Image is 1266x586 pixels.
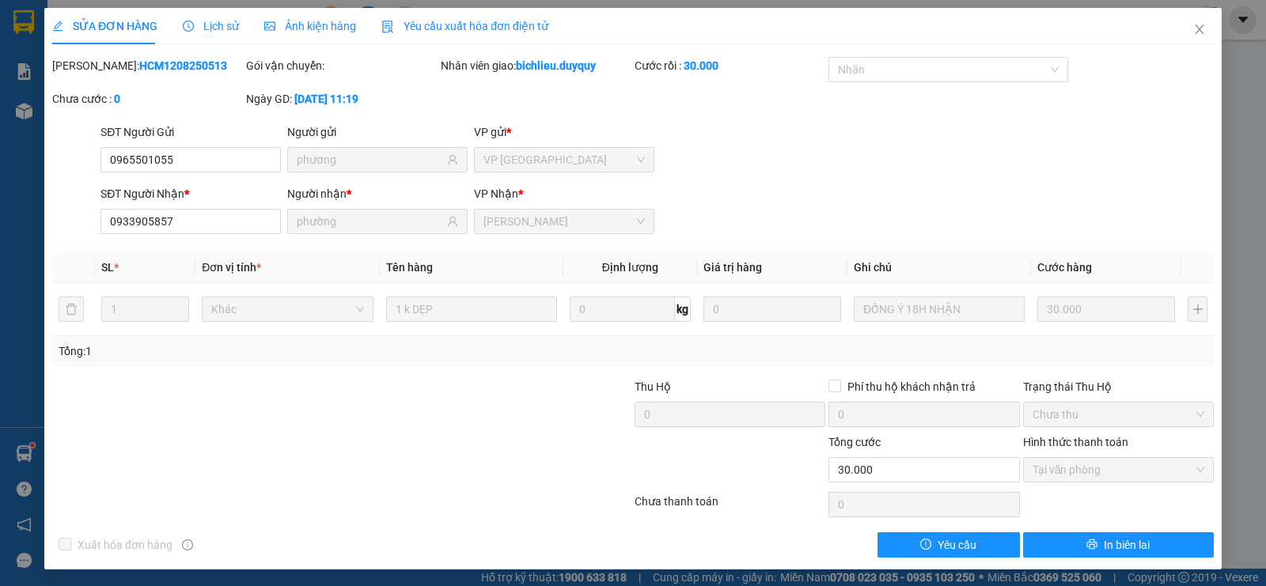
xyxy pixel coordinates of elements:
span: Khác [211,297,363,321]
button: exclamation-circleYêu cầu [877,532,1020,558]
span: clock-circle [183,21,194,32]
span: Thu Hộ [635,380,671,393]
span: Phí thu hộ khách nhận trả [841,378,982,395]
div: VP gửi [474,123,654,141]
span: picture [264,21,275,32]
b: [DATE] 11:19 [294,93,358,105]
div: Người gửi [287,123,468,141]
input: 0 [703,297,841,322]
span: Chưa thu [1033,403,1204,426]
span: Định lượng [602,261,658,274]
span: SL [101,261,114,274]
div: Trạng thái Thu Hộ [1023,378,1214,395]
span: Lịch sử [183,20,239,32]
div: Người nhận [287,185,468,202]
span: Tên hàng [386,261,433,274]
b: 30.000 [684,59,718,72]
div: Ngày GD: [246,90,437,108]
img: icon [381,21,394,33]
span: info-circle [182,539,193,550]
span: In biên lai [1104,536,1150,554]
span: Tại văn phòng [1033,458,1204,482]
div: [PERSON_NAME]: [52,57,243,74]
span: SỬA ĐƠN HÀNG [52,20,157,32]
input: Tên người gửi [297,151,444,168]
button: printerIn biên lai [1023,532,1214,558]
button: plus [1188,297,1207,322]
span: Tổng cước [828,436,881,448]
div: Chưa cước : [52,90,243,108]
b: 0 [114,93,120,105]
span: Yêu cầu [938,536,976,554]
span: edit [52,21,63,32]
label: Hình thức thanh toán [1023,436,1128,448]
span: Cước hàng [1037,261,1092,274]
span: VP Sài Gòn [483,148,645,172]
div: SĐT Người Nhận [100,185,281,202]
span: user [447,216,458,227]
input: Tên người nhận [297,213,444,230]
b: HCM1208250513 [139,59,227,72]
span: printer [1086,539,1097,551]
span: Yêu cầu xuất hóa đơn điện tử [381,20,548,32]
span: Xuất hóa đơn hàng [71,536,179,554]
div: Cước rồi : [635,57,825,74]
span: kg [675,297,691,322]
th: Ghi chú [847,252,1031,283]
div: Tổng: 1 [59,342,490,360]
div: Gói vận chuyển: [246,57,437,74]
span: Giá trị hàng [703,261,762,274]
span: exclamation-circle [920,539,931,551]
div: Nhân viên giao: [441,57,631,74]
input: 0 [1037,297,1175,322]
span: user [447,154,458,165]
button: delete [59,297,84,322]
div: SĐT Người Gửi [100,123,281,141]
span: Đơn vị tính [202,261,261,274]
span: close [1193,23,1206,36]
span: Vĩnh Kim [483,210,645,233]
input: Ghi Chú [854,297,1025,322]
input: VD: Bàn, Ghế [386,297,557,322]
span: Ảnh kiện hàng [264,20,356,32]
div: Chưa thanh toán [633,493,827,520]
button: Close [1177,8,1222,52]
b: bichlieu.duyquy [516,59,596,72]
span: VP Nhận [474,187,518,200]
